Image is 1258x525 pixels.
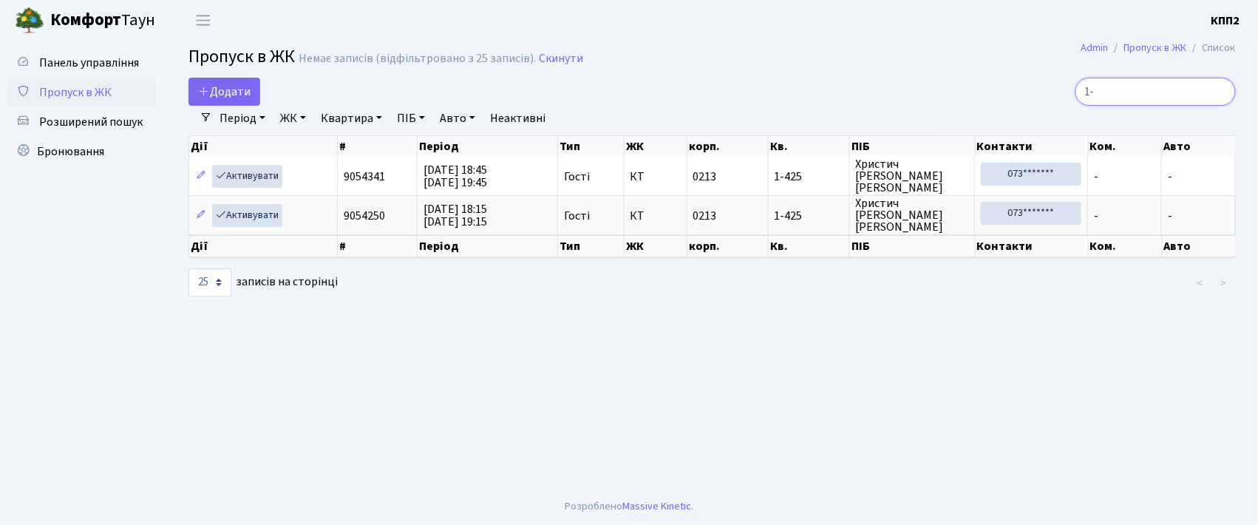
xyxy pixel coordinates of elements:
span: 9054341 [344,169,385,185]
th: Авто [1163,136,1237,157]
th: # [338,235,418,257]
div: Немає записів (відфільтровано з 25 записів). [299,52,536,66]
th: ЖК [625,235,687,257]
input: Пошук... [1075,78,1236,106]
th: ПІБ [850,235,976,257]
span: - [1094,208,1098,224]
span: Розширений пошук [39,114,143,130]
a: Бронювання [7,137,155,166]
b: Комфорт [50,8,121,32]
span: Гості [564,171,590,183]
span: - [1168,169,1172,185]
a: Активувати [212,204,282,227]
span: [DATE] 18:45 [DATE] 19:45 [424,162,487,191]
th: Дії [189,136,338,157]
a: Додати [188,78,260,106]
th: Кв. [769,235,850,257]
th: Авто [1163,235,1237,257]
span: Гості [564,210,590,222]
span: Додати [198,84,251,100]
a: ЖК [274,106,312,131]
th: Період [418,235,558,257]
span: 0213 [693,169,717,185]
a: КПП2 [1211,12,1240,30]
img: logo.png [15,6,44,35]
a: Неактивні [484,106,551,131]
a: ПІБ [391,106,431,131]
th: Дії [189,235,338,257]
button: Переключити навігацію [185,8,222,33]
span: Христич [PERSON_NAME] [PERSON_NAME] [856,158,969,194]
a: Розширений пошук [7,107,155,137]
th: ПІБ [850,136,976,157]
label: записів на сторінці [188,268,338,297]
th: # [338,136,418,157]
th: Тип [558,235,624,257]
li: Список [1187,40,1236,56]
th: корп. [687,235,769,257]
a: Admin [1081,40,1109,55]
th: Ком. [1089,136,1163,157]
span: - [1168,208,1172,224]
nav: breadcrumb [1059,33,1258,64]
span: 0213 [693,208,717,224]
th: Ком. [1089,235,1163,257]
span: 1-425 [775,171,843,183]
th: Кв. [769,136,850,157]
span: Панель управління [39,55,139,71]
th: корп. [687,136,769,157]
a: Панель управління [7,48,155,78]
a: Скинути [539,52,583,66]
div: Розроблено . [565,498,693,515]
span: Христич [PERSON_NAME] [PERSON_NAME] [856,197,969,233]
span: Бронювання [37,143,104,160]
a: Квартира [315,106,388,131]
span: 1-425 [775,210,843,222]
span: 9054250 [344,208,385,224]
th: Тип [558,136,624,157]
span: КТ [630,210,681,222]
a: Massive Kinetic [622,498,691,514]
th: Контакти [976,136,1089,157]
a: Активувати [212,165,282,188]
span: [DATE] 18:15 [DATE] 19:15 [424,201,487,230]
a: Пропуск в ЖК [1124,40,1187,55]
select: записів на сторінці [188,268,231,297]
th: ЖК [625,136,687,157]
span: Таун [50,8,155,33]
span: Пропуск в ЖК [39,84,112,101]
span: КТ [630,171,681,183]
th: Контакти [976,235,1089,257]
a: Авто [434,106,481,131]
a: Пропуск в ЖК [7,78,155,107]
a: Період [214,106,271,131]
span: Пропуск в ЖК [188,44,295,70]
b: КПП2 [1211,13,1240,29]
span: - [1094,169,1098,185]
th: Період [418,136,558,157]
